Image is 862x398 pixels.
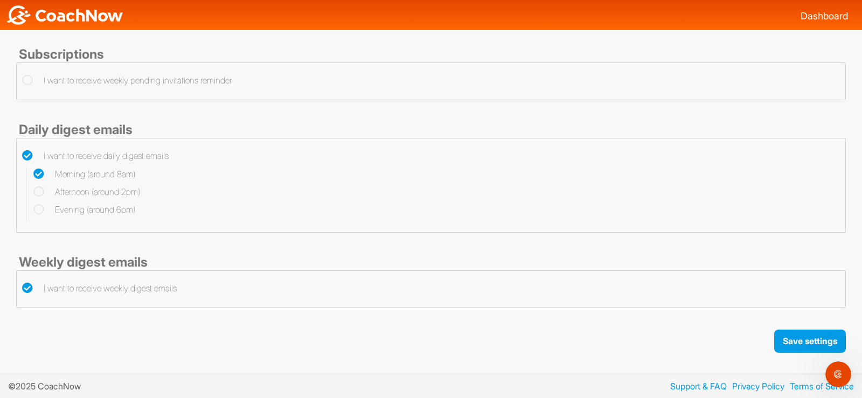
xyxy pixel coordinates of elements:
button: Save settings [774,330,846,353]
a: Support & FAQ [665,380,727,393]
img: CoachNow [5,5,124,25]
div: Weekly digest emails [16,254,846,270]
iframe: Intercom live chat [825,361,851,387]
label: Morning (around 8am) [33,167,135,180]
p: © 2025 CoachNow [8,380,89,393]
a: Dashboard [801,10,848,22]
label: Afternoon (around 2pm) [33,185,140,198]
label: I want to receive weekly digest emails [22,282,177,295]
label: Evening (around 6pm) [33,203,135,216]
div: Subscriptions [16,46,846,62]
a: Terms of Service [784,380,854,393]
label: I want to receive daily digest emails [22,149,169,162]
label: I want to receive weekly pending invitations reminder [22,74,232,87]
div: Daily digest emails [16,122,846,138]
a: Privacy Policy [727,380,784,393]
